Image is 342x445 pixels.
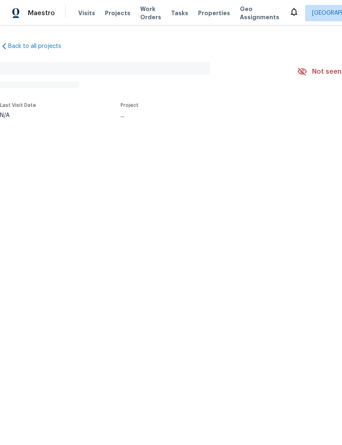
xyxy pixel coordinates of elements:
[28,9,55,17] span: Maestro
[105,9,130,17] span: Projects
[121,103,139,108] span: Project
[240,5,279,21] span: Geo Assignments
[171,10,188,16] span: Tasks
[78,9,95,17] span: Visits
[198,9,230,17] span: Properties
[121,113,278,118] div: ...
[140,5,161,21] span: Work Orders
